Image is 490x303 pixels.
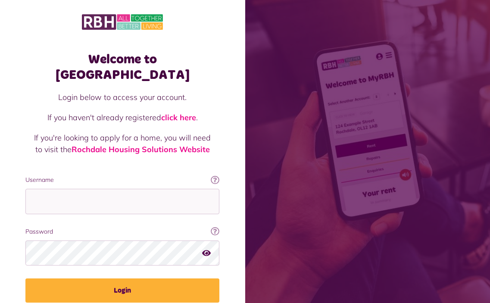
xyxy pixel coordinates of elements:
[161,112,196,122] a: click here
[25,175,219,184] label: Username
[25,52,219,83] h1: Welcome to [GEOGRAPHIC_DATA]
[34,112,211,123] p: If you haven't already registered .
[25,278,219,303] button: Login
[82,13,163,31] img: MyRBH
[34,132,211,155] p: If you're looking to apply for a home, you will need to visit the
[34,91,211,103] p: Login below to access your account.
[72,144,210,154] a: Rochdale Housing Solutions Website
[25,227,219,236] label: Password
